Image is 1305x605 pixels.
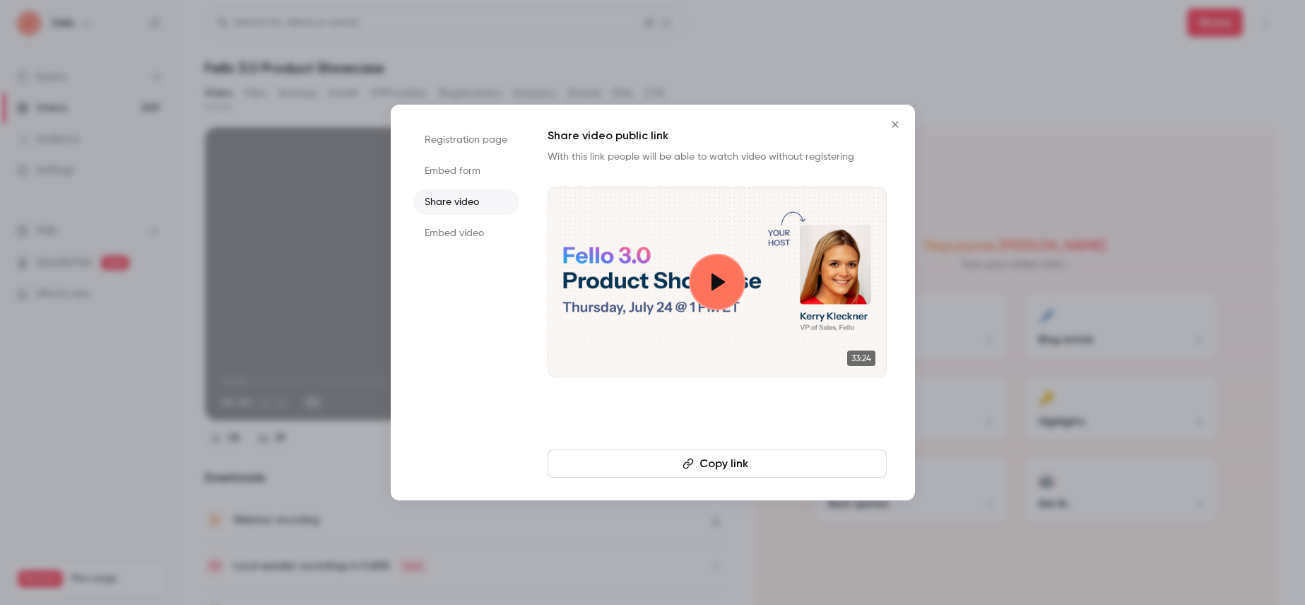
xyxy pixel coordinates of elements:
button: Copy link [548,450,887,478]
li: Embed video [413,221,519,246]
p: With this link people will be able to watch video without registering [548,150,887,164]
a: 33:24 [548,187,887,377]
li: Registration page [413,127,519,153]
li: Share video [413,189,519,215]
li: Embed form [413,158,519,184]
h1: Share video public link [548,127,887,144]
button: Close [881,110,909,139]
span: 33:24 [847,351,875,366]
